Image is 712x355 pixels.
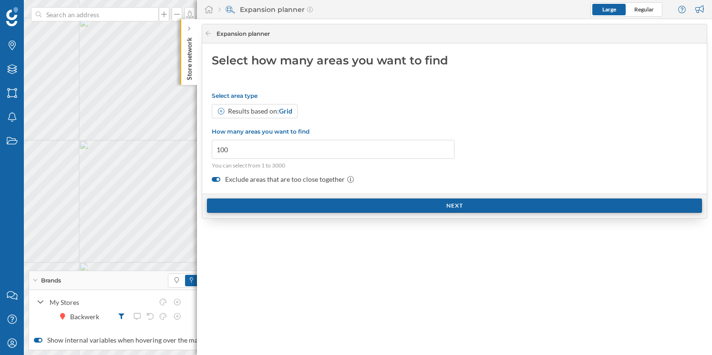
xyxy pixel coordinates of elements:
[228,106,292,116] div: Results based on:
[212,175,697,184] label: Exclude areas that are too close together
[226,5,235,14] img: search-areas.svg
[217,30,270,38] span: Expansion planner
[212,92,697,99] p: Select area type
[279,107,292,115] span: Grid
[50,297,154,307] div: My Stores
[20,7,54,15] span: Support
[218,5,313,14] div: Expansion planner
[634,6,654,13] span: Regular
[6,7,18,26] img: Geoblink Logo
[185,33,194,80] p: Store network
[34,335,210,345] label: Show internal variables when hovering over the marker
[212,161,454,170] p: You can select from 1 to 3000
[212,128,454,135] p: How many areas you want to find
[602,6,616,13] span: Large
[212,53,697,68] div: Select how many areas you want to find
[41,276,61,285] span: Brands
[70,312,104,322] div: Backwerk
